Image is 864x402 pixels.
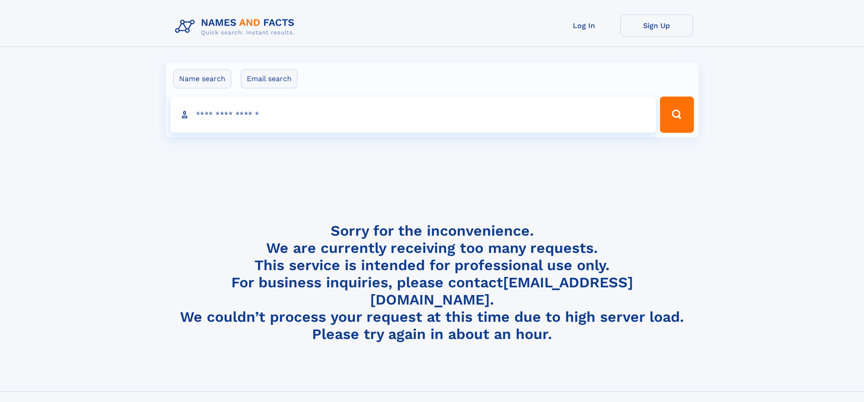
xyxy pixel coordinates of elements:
[171,97,656,133] input: search input
[173,69,231,88] label: Name search
[370,274,633,308] a: [EMAIL_ADDRESS][DOMAIN_NAME]
[171,222,693,343] h4: Sorry for the inconvenience. We are currently receiving too many requests. This service is intend...
[548,15,620,37] a: Log In
[241,69,298,88] label: Email search
[620,15,693,37] a: Sign Up
[171,15,302,39] img: Logo Names and Facts
[660,97,693,133] button: Search Button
